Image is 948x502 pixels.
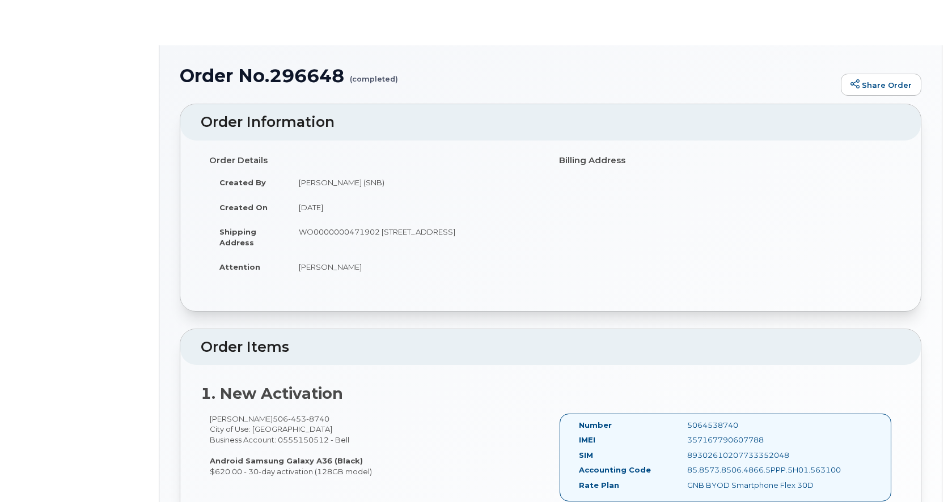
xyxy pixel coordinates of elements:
td: [PERSON_NAME] (SNB) [289,170,542,195]
h1: Order No.296648 [180,66,835,86]
td: [PERSON_NAME] [289,254,542,279]
strong: Android Samsung Galaxy A36 (Black) [210,456,363,465]
div: [PERSON_NAME] City of Use: [GEOGRAPHIC_DATA] Business Account: 0555150512 - Bell $620.00 - 30-day... [201,414,551,477]
strong: Created On [219,203,268,212]
label: Number [579,420,612,431]
h4: Order Details [209,156,542,165]
label: Accounting Code [579,465,651,475]
h4: Billing Address [559,156,892,165]
td: [DATE] [289,195,542,220]
div: 89302610207733352048 [679,450,830,461]
td: WO0000000471902 [STREET_ADDRESS] [289,219,542,254]
div: 5064538740 [679,420,830,431]
small: (completed) [350,66,398,83]
label: Rate Plan [579,480,619,491]
label: SIM [579,450,593,461]
div: GNB BYOD Smartphone Flex 30D [679,480,830,491]
div: 357167790607788 [679,435,830,445]
strong: 1. New Activation [201,384,343,403]
strong: Created By [219,178,266,187]
h2: Order Information [201,114,900,130]
span: 506 [273,414,329,423]
strong: Shipping Address [219,227,256,247]
span: 8740 [306,414,329,423]
span: 453 [288,414,306,423]
a: Share Order [841,74,921,96]
label: IMEI [579,435,595,445]
strong: Attention [219,262,260,271]
div: 85.8573.8506.4866.5PPP.5H01.563100 [679,465,830,475]
h2: Order Items [201,339,900,355]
